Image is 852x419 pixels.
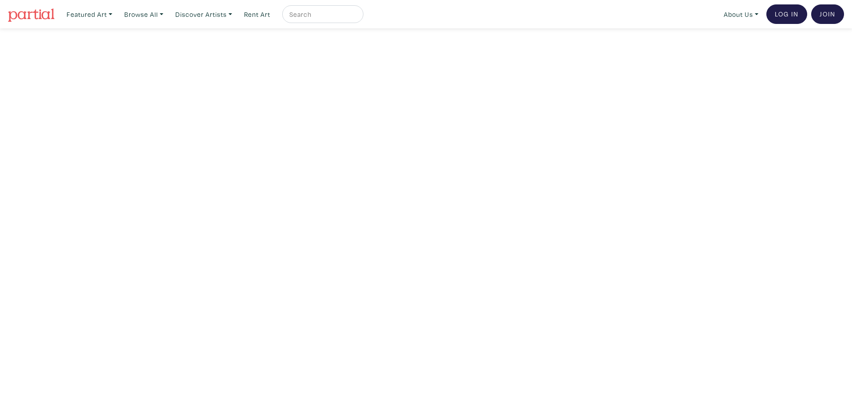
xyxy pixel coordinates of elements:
a: Discover Artists [171,5,236,23]
input: Search [288,9,355,20]
a: Browse All [120,5,167,23]
a: Log In [766,4,807,24]
a: Join [811,4,844,24]
a: Rent Art [240,5,274,23]
a: Featured Art [63,5,116,23]
a: About Us [720,5,762,23]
